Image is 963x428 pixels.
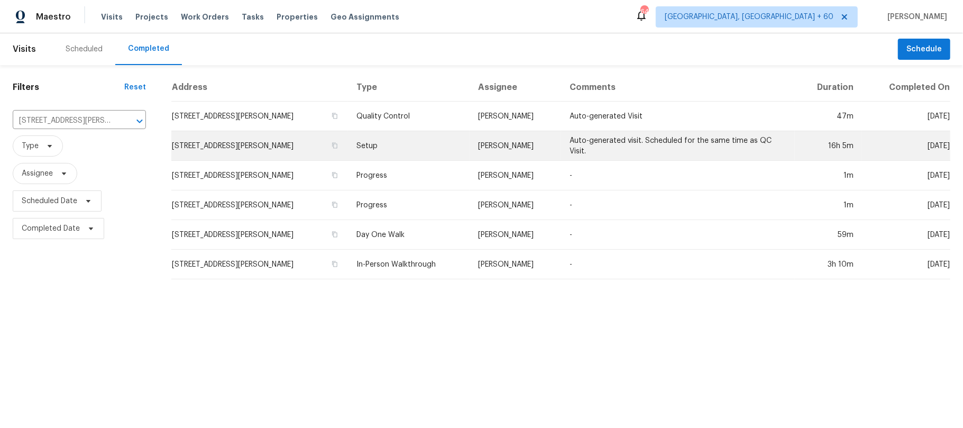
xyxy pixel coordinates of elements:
th: Completed On [862,74,950,102]
td: Auto-generated Visit [561,102,795,131]
td: 1m [795,190,862,220]
td: [STREET_ADDRESS][PERSON_NAME] [171,102,348,131]
th: Assignee [470,74,561,102]
td: 59m [795,220,862,250]
td: [STREET_ADDRESS][PERSON_NAME] [171,220,348,250]
td: - [561,161,795,190]
td: [PERSON_NAME] [470,161,561,190]
span: Tasks [242,13,264,21]
span: [GEOGRAPHIC_DATA], [GEOGRAPHIC_DATA] + 60 [665,12,833,22]
button: Copy Address [330,111,340,121]
button: Copy Address [330,230,340,239]
span: Visits [101,12,123,22]
button: Copy Address [330,141,340,150]
td: [DATE] [862,250,950,279]
th: Address [171,74,348,102]
span: Type [22,141,39,151]
td: [DATE] [862,220,950,250]
td: [PERSON_NAME] [470,250,561,279]
td: [PERSON_NAME] [470,220,561,250]
span: Geo Assignments [331,12,399,22]
th: Duration [795,74,862,102]
td: Day One Walk [348,220,470,250]
td: [PERSON_NAME] [470,102,561,131]
span: Schedule [906,43,942,56]
span: Assignee [22,168,53,179]
td: 3h 10m [795,250,862,279]
th: Comments [561,74,795,102]
span: Projects [135,12,168,22]
span: Visits [13,38,36,61]
span: Work Orders [181,12,229,22]
td: [STREET_ADDRESS][PERSON_NAME] [171,190,348,220]
button: Copy Address [330,259,340,269]
td: Progress [348,190,470,220]
div: 647 [640,6,648,17]
td: [DATE] [862,190,950,220]
td: Quality Control [348,102,470,131]
td: - [561,190,795,220]
div: Reset [124,82,146,93]
div: Scheduled [66,44,103,54]
td: [PERSON_NAME] [470,131,561,161]
td: Setup [348,131,470,161]
td: - [561,220,795,250]
td: [DATE] [862,131,950,161]
span: Maestro [36,12,71,22]
td: [DATE] [862,161,950,190]
span: Scheduled Date [22,196,77,206]
h1: Filters [13,82,124,93]
span: Completed Date [22,223,80,234]
td: Progress [348,161,470,190]
td: [STREET_ADDRESS][PERSON_NAME] [171,131,348,161]
button: Copy Address [330,170,340,180]
td: In-Person Walkthrough [348,250,470,279]
th: Type [348,74,470,102]
div: Completed [128,43,169,54]
td: [STREET_ADDRESS][PERSON_NAME] [171,161,348,190]
td: [STREET_ADDRESS][PERSON_NAME] [171,250,348,279]
button: Schedule [898,39,950,60]
td: 47m [795,102,862,131]
td: [PERSON_NAME] [470,190,561,220]
td: - [561,250,795,279]
td: 1m [795,161,862,190]
input: Search for an address... [13,113,116,129]
td: 16h 5m [795,131,862,161]
button: Open [132,114,147,129]
button: Copy Address [330,200,340,210]
td: [DATE] [862,102,950,131]
span: [PERSON_NAME] [883,12,947,22]
span: Properties [277,12,318,22]
td: Auto-generated visit. Scheduled for the same time as QC Visit. [561,131,795,161]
